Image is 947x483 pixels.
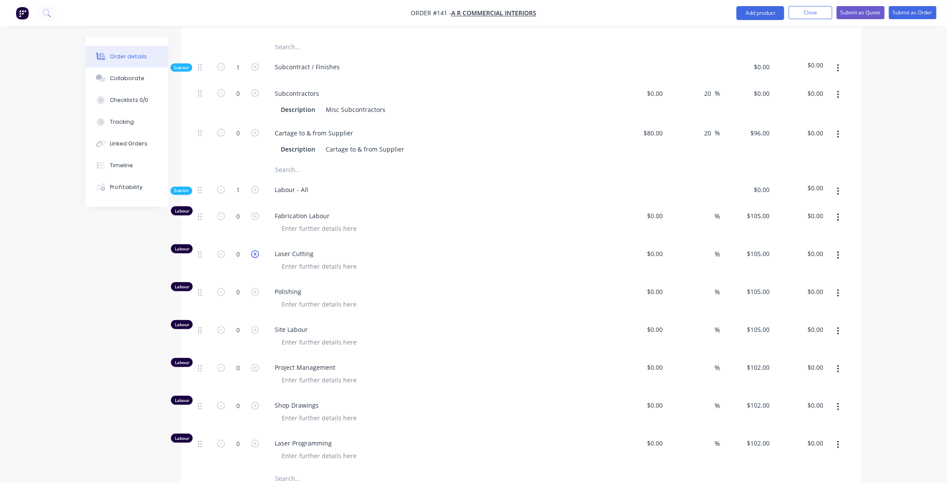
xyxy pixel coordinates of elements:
span: % [715,287,720,297]
div: Collaborate [110,74,144,82]
span: % [715,401,720,411]
button: Tracking [85,111,168,133]
div: Profitability [110,183,143,191]
div: Labour [171,358,193,367]
button: Submit as Quote [837,6,885,19]
span: % [715,325,720,335]
span: $0.00 [723,62,770,71]
a: A R Commercial Interiors [451,9,536,17]
span: Shop Drawings [275,401,610,410]
span: Laser Cutting [275,250,610,259]
button: Linked Orders [85,133,168,155]
div: Labour [171,206,193,216]
button: Order details [85,46,168,68]
button: Add product [736,6,784,20]
span: Sub-kit [174,64,189,71]
span: $0.00 [777,184,824,193]
div: Labour - All [268,184,315,196]
div: Labour [171,282,193,291]
span: $0.00 [777,61,824,70]
div: Cartage to & from Supplier [322,143,408,155]
div: Cartage to & from Supplier [268,127,360,139]
span: % [715,250,720,260]
div: Description [277,143,319,155]
span: Order #141 - [411,9,451,17]
button: Submit as Order [889,6,937,19]
div: Linked Orders [110,140,147,148]
div: Labour [171,434,193,443]
span: % [715,439,720,449]
span: % [715,88,720,98]
div: Description [277,103,319,116]
button: Profitability [85,176,168,198]
div: Labour [171,320,193,329]
div: Labour [171,244,193,253]
span: Fabrication Labour [275,212,610,221]
button: Close [789,6,832,19]
button: Checklists 0/0 [85,89,168,111]
div: Checklists 0/0 [110,96,148,104]
input: Search... [275,38,449,55]
div: Misc Subcontractors [322,103,389,116]
div: Order details [110,53,147,61]
span: % [715,212,720,222]
button: Timeline [85,155,168,176]
div: Timeline [110,162,133,169]
div: Labour [171,396,193,405]
span: % [715,363,720,373]
img: Factory [16,7,29,20]
span: Site Labour [275,325,610,334]
span: Sub-kit [174,188,189,194]
div: Tracking [110,118,134,126]
div: Subcontract / Finishes [268,61,347,73]
div: Subcontractors [268,87,326,100]
span: Project Management [275,363,610,372]
span: Polishing [275,287,610,297]
button: Collaborate [85,68,168,89]
span: $0.00 [723,186,770,195]
span: % [715,128,720,138]
span: Laser Programming [275,439,610,448]
input: Search... [275,161,449,179]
